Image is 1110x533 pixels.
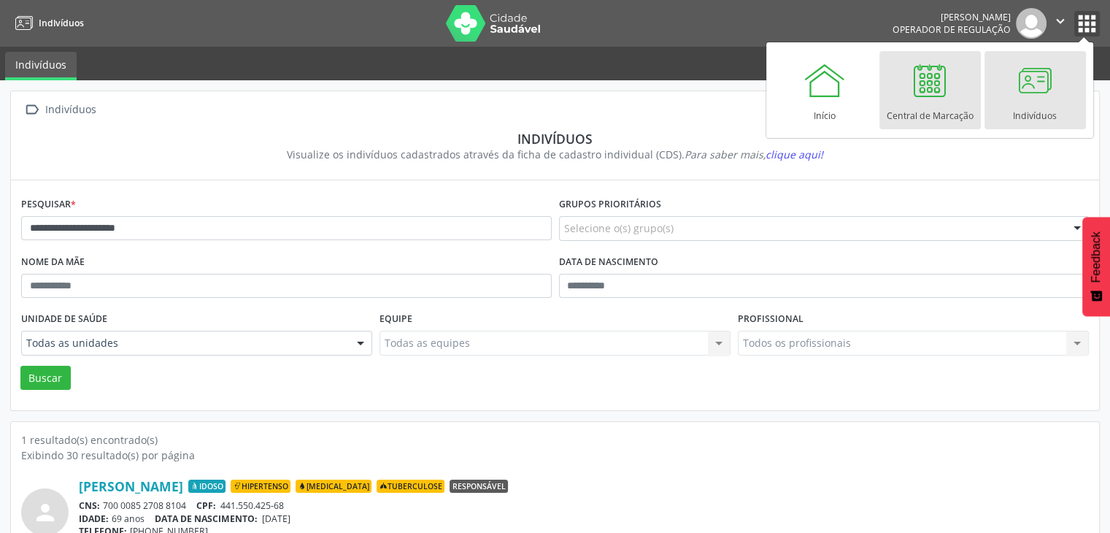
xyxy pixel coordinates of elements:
div: 69 anos [79,513,1089,525]
div: 1 resultado(s) encontrado(s) [21,432,1089,448]
span: Hipertenso [231,480,290,493]
a:  Indivíduos [21,99,99,120]
button: Feedback - Mostrar pesquisa [1082,217,1110,316]
span: [DATE] [262,513,290,525]
a: [PERSON_NAME] [79,478,183,494]
a: Central de Marcação [879,51,981,129]
div: Visualize os indivíduos cadastrados através da ficha de cadastro individual (CDS). [31,147,1079,162]
span: IDADE: [79,513,109,525]
label: Data de nascimento [559,251,658,274]
span: Todas as unidades [26,336,342,350]
label: Unidade de saúde [21,308,107,331]
label: Grupos prioritários [559,193,661,216]
label: Equipe [379,308,412,331]
div: [PERSON_NAME] [893,11,1011,23]
img: img [1016,8,1047,39]
span: Indivíduos [39,17,84,29]
span: Feedback [1090,231,1103,283]
div: Exibindo 30 resultado(s) por página [21,448,1089,463]
span: clique aqui! [766,147,823,161]
span: 441.550.425-68 [220,499,284,512]
label: Profissional [738,308,803,331]
span: Tuberculose [377,480,444,493]
i:  [21,99,42,120]
button:  [1047,8,1074,39]
label: Nome da mãe [21,251,85,274]
span: Responsável [450,480,508,493]
a: Indivíduos [10,11,84,35]
span: DATA DE NASCIMENTO: [155,513,258,525]
a: Indivíduos [5,52,77,80]
span: CNS: [79,499,100,512]
span: Selecione o(s) grupo(s) [564,221,674,236]
span: [MEDICAL_DATA] [296,480,371,493]
i:  [1052,13,1068,29]
span: CPF: [196,499,216,512]
div: Indivíduos [31,131,1079,147]
a: Início [774,51,876,129]
div: Indivíduos [42,99,99,120]
button: Buscar [20,366,71,391]
a: Indivíduos [984,51,1086,129]
span: Idoso [188,480,226,493]
i: Para saber mais, [685,147,823,161]
span: Operador de regulação [893,23,1011,36]
button: apps [1074,11,1100,37]
label: Pesquisar [21,193,76,216]
div: 700 0085 2708 8104 [79,499,1089,512]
